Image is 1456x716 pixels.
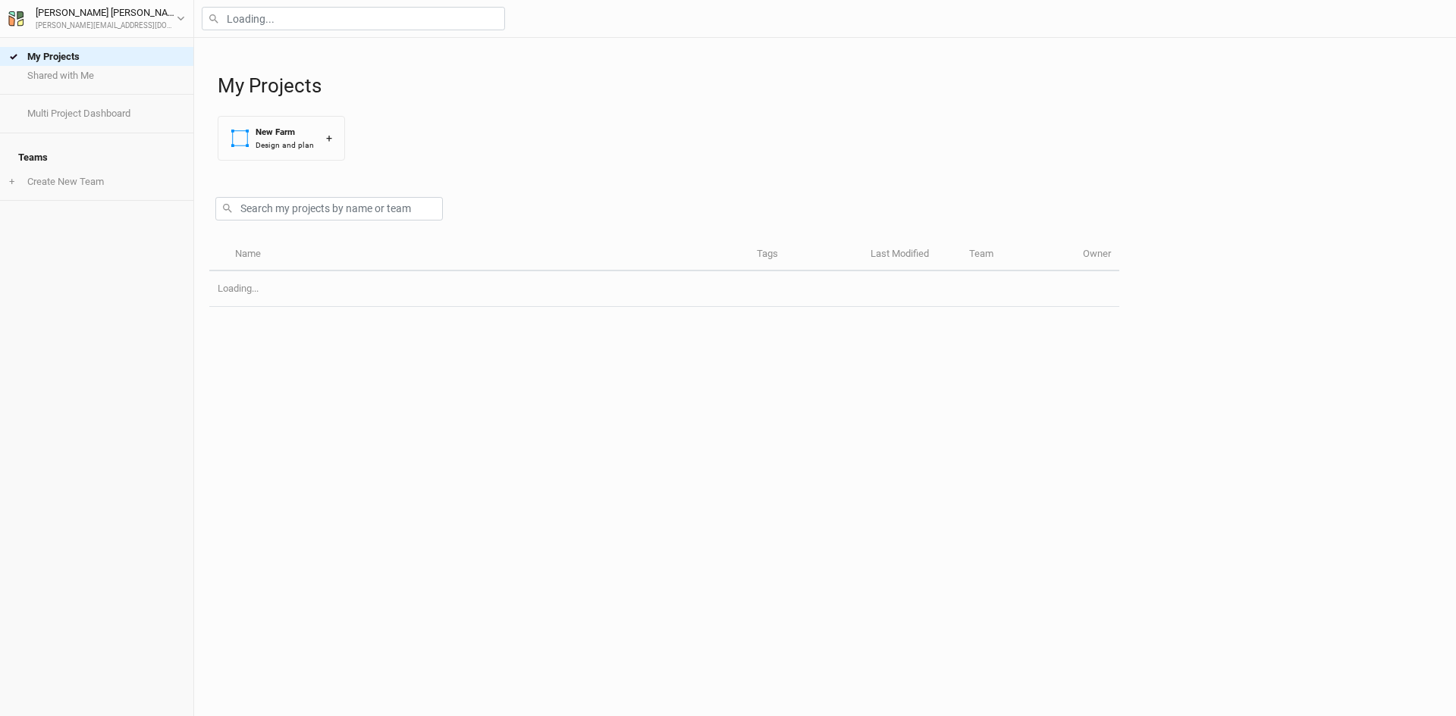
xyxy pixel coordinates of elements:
[9,142,184,173] h4: Teams
[218,74,1441,98] h1: My Projects
[209,271,1119,307] td: Loading...
[9,176,14,188] span: +
[202,7,505,30] input: Loading...
[256,126,314,139] div: New Farm
[215,197,443,220] input: Search my projects by name or team
[218,116,345,161] button: New FarmDesign and plan+
[1075,239,1119,271] th: Owner
[326,130,332,146] div: +
[36,5,177,20] div: [PERSON_NAME] [PERSON_NAME]
[8,5,186,32] button: [PERSON_NAME] [PERSON_NAME][PERSON_NAME][EMAIL_ADDRESS][DOMAIN_NAME]
[961,239,1075,271] th: Team
[256,139,314,151] div: Design and plan
[748,239,862,271] th: Tags
[862,239,961,271] th: Last Modified
[226,239,748,271] th: Name
[36,20,177,32] div: [PERSON_NAME][EMAIL_ADDRESS][DOMAIN_NAME]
